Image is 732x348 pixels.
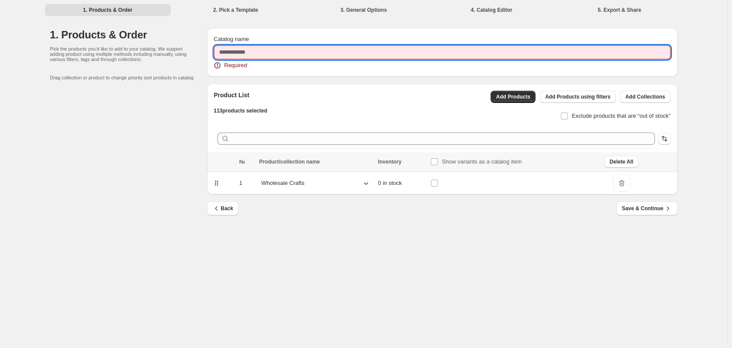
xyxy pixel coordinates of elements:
[622,204,672,213] span: Save & Continue
[207,201,239,215] button: Back
[540,91,616,103] button: Add Products using filters
[610,158,633,165] span: Delete All
[214,91,268,99] h2: Product List
[442,158,522,165] span: Show variants as a catalog item
[625,93,665,100] span: Add Collections
[375,172,428,195] td: 0 in stock
[617,201,677,215] button: Save & Continue
[491,91,535,103] button: Add Products
[239,159,245,165] span: №
[224,61,247,70] span: Required
[572,113,670,119] span: Exclude products that are “out of stock”
[259,159,320,165] span: Product/collection name
[212,204,234,213] span: Back
[378,158,425,165] div: Inventory
[50,46,190,62] p: Pick the products you'd like to add to your catalog. We support adding product using multiple met...
[214,36,249,42] span: Catalog name
[496,93,530,100] span: Add Products
[261,179,305,188] p: Wholesale Crafts
[239,180,242,186] span: 1
[604,156,638,168] button: Delete All
[620,91,670,103] button: Add Collections
[545,93,610,100] span: Add Products using filters
[50,28,207,42] h1: 1. Products & Order
[214,108,268,114] span: 113 products selected
[50,75,207,80] p: Drag collection or product to change priority sort products in catalog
